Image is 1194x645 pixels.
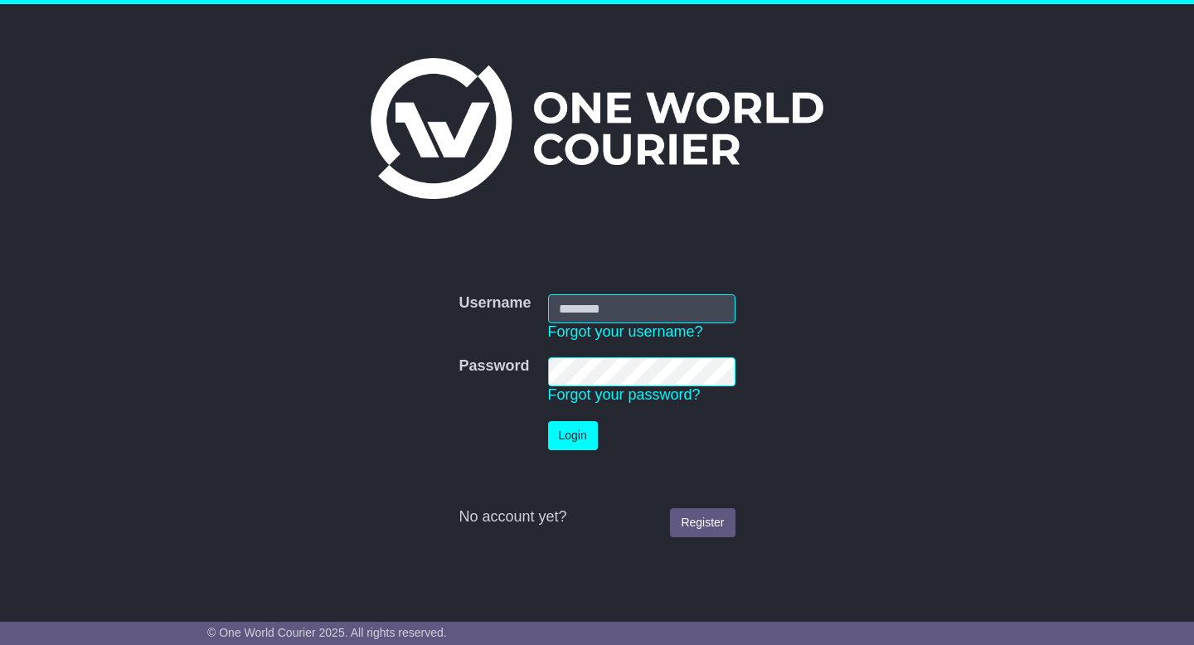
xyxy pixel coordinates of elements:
img: One World [371,58,823,199]
span: © One World Courier 2025. All rights reserved. [207,626,447,639]
button: Login [548,421,598,450]
div: No account yet? [459,508,735,526]
a: Forgot your password? [548,386,701,403]
label: Username [459,294,531,313]
a: Forgot your username? [548,323,703,340]
a: Register [670,508,735,537]
label: Password [459,357,529,376]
